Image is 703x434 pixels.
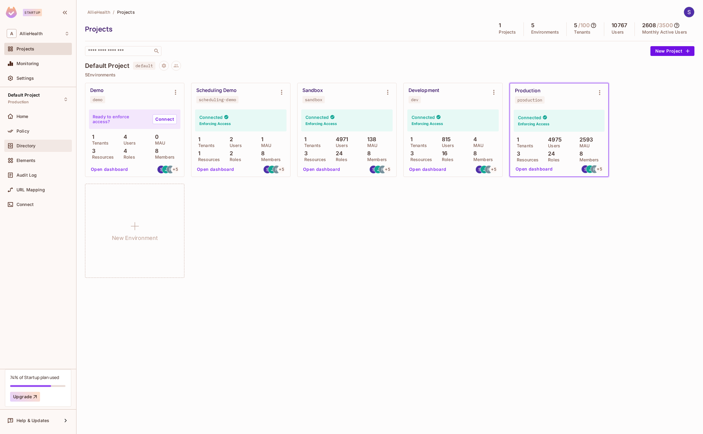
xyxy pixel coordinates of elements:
h5: 5 [531,22,535,28]
span: Workspace: AllieHealth [20,31,43,36]
p: Members [364,157,387,162]
p: MAU [258,143,271,148]
span: AllieHealth [87,9,110,15]
h5: / 3500 [657,22,673,28]
p: Tenants [195,143,215,148]
p: 3 [514,151,520,157]
img: rodrigo@alliehealth.com [485,166,493,173]
p: Users [439,143,454,148]
button: Upgrade [10,392,40,402]
p: Users [227,143,242,148]
p: 8 [576,151,583,157]
li: / [113,9,114,15]
div: scheduling-demo [199,97,236,102]
p: Resources [301,157,326,162]
span: + 5 [597,167,602,171]
span: J [377,167,379,171]
button: Environment settings [594,86,606,99]
p: Members [152,155,175,160]
p: 1 [407,136,413,142]
h4: Connected [412,114,435,120]
button: Environment settings [276,86,288,98]
p: Tenants [301,143,321,148]
span: J [483,167,486,171]
p: Tenants [407,143,427,148]
span: default [133,62,155,70]
p: Resources [195,157,220,162]
p: 8 [470,150,477,156]
button: Open dashboard [88,164,131,174]
img: rodrigo@alliehealth.com [167,166,174,173]
img: stephen@alliehealth.com [582,165,589,173]
h4: Connected [305,114,329,120]
p: 8 [258,150,265,156]
p: Users [545,143,560,148]
p: 16 [439,150,447,156]
p: Roles [439,157,453,162]
p: 1 [514,137,519,143]
span: Connect [17,202,34,207]
p: 0 [152,134,159,140]
span: Settings [17,76,34,81]
p: MAU [576,143,590,148]
p: Roles [545,157,560,162]
p: 4975 [545,137,562,143]
p: 138 [364,136,376,142]
img: rodrigo@alliehealth.com [591,165,598,173]
h6: Enforcing Access [199,121,231,127]
img: SReyMgAAAABJRU5ErkJggg== [6,7,17,18]
p: 24 [333,150,343,156]
p: Ready to enforce access? [93,114,148,124]
p: 2593 [576,137,593,143]
div: demo [93,97,103,102]
p: 3 [407,150,414,156]
div: Sandbox [302,87,323,94]
div: Development [409,87,439,94]
div: 74% of Startup plan used [10,374,59,380]
p: Resources [407,157,432,162]
button: Open dashboard [194,164,237,174]
p: Environments [531,30,559,35]
p: 8 [152,148,158,154]
span: Directory [17,143,35,148]
h1: New Environment [112,234,158,243]
p: 24 [545,151,555,157]
span: Projects [17,46,34,51]
span: J [589,167,591,171]
p: 815 [439,136,451,142]
p: Members [470,157,493,162]
p: 8 [364,150,371,156]
p: Roles [120,155,135,160]
span: Audit Log [17,173,37,178]
p: 4 [470,136,477,142]
button: Open dashboard [513,164,555,174]
p: Users [333,143,348,148]
button: Environment settings [382,86,394,98]
h5: 1 [499,22,501,28]
p: 1 [89,134,94,140]
p: Users [120,141,136,145]
p: 4 [120,148,127,154]
p: 1 [301,136,306,142]
h5: 5 [574,22,577,28]
p: 4971 [333,136,348,142]
div: Scheduling Demo [196,87,237,94]
p: Roles [333,157,347,162]
div: production [517,97,542,102]
span: A [7,29,17,38]
div: dev [411,97,418,102]
span: + 5 [491,167,496,171]
p: 3 [89,148,95,154]
p: 1 [258,136,263,142]
div: Production [515,88,540,94]
h4: Connected [518,115,541,120]
p: 1 [195,150,200,156]
span: URL Mapping [17,187,45,192]
p: Roles [227,157,241,162]
div: Startup [23,9,42,16]
h6: Enforcing Access [518,121,549,127]
button: Open dashboard [407,164,449,174]
p: 2 [227,150,233,156]
div: sandbox [305,97,322,102]
p: 5 Environments [85,72,694,77]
